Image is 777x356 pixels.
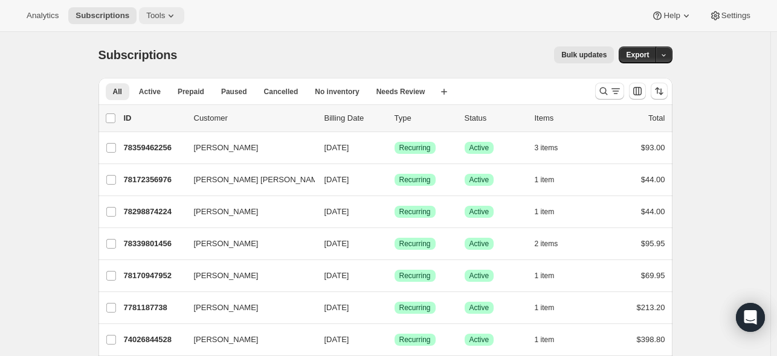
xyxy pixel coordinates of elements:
[194,142,259,154] span: [PERSON_NAME]
[324,112,385,124] p: Billing Date
[124,235,665,252] div: 78339801456[PERSON_NAME][DATE]SuccessRecurringSuccessActive2 items$95.95
[124,299,665,316] div: 7781187738[PERSON_NAME][DATE]SuccessRecurringSuccessActive1 item$213.20
[535,235,572,252] button: 2 items
[465,112,525,124] p: Status
[469,143,489,153] span: Active
[641,271,665,280] span: $69.95
[324,271,349,280] span: [DATE]
[535,303,555,313] span: 1 item
[651,83,668,100] button: Sort the results
[194,334,259,346] span: [PERSON_NAME]
[399,239,431,249] span: Recurring
[124,203,665,220] div: 78298874224[PERSON_NAME][DATE]SuccessRecurringSuccessActive1 item$44.00
[535,271,555,281] span: 1 item
[98,48,178,62] span: Subscriptions
[264,87,298,97] span: Cancelled
[324,207,349,216] span: [DATE]
[399,143,431,153] span: Recurring
[187,202,308,221] button: [PERSON_NAME]
[187,298,308,317] button: [PERSON_NAME]
[535,112,595,124] div: Items
[187,266,308,285] button: [PERSON_NAME]
[19,7,66,24] button: Analytics
[324,335,349,344] span: [DATE]
[641,239,665,248] span: $95.95
[124,334,184,346] p: 74026844528
[535,175,555,185] span: 1 item
[376,87,425,97] span: Needs Review
[641,175,665,184] span: $44.00
[637,303,665,312] span: $213.20
[469,303,489,313] span: Active
[124,171,665,188] div: 78172356976[PERSON_NAME] [PERSON_NAME][DATE]SuccessRecurringSuccessActive1 item$44.00
[399,335,431,345] span: Recurring
[187,330,308,349] button: [PERSON_NAME]
[629,83,646,100] button: Customize table column order and visibility
[399,303,431,313] span: Recurring
[124,112,665,124] div: IDCustomerBilling DateTypeStatusItemsTotal
[535,267,568,284] button: 1 item
[194,270,259,282] span: [PERSON_NAME]
[399,271,431,281] span: Recurring
[641,207,665,216] span: $44.00
[595,83,624,100] button: Search and filter results
[469,207,489,217] span: Active
[187,138,308,157] button: [PERSON_NAME]
[399,175,431,185] span: Recurring
[76,11,129,21] span: Subscriptions
[535,171,568,188] button: 1 item
[535,207,555,217] span: 1 item
[315,87,359,97] span: No inventory
[124,331,665,348] div: 74026844528[PERSON_NAME][DATE]SuccessRecurringSuccessActive1 item$398.80
[187,234,308,253] button: [PERSON_NAME]
[535,335,555,345] span: 1 item
[68,7,137,24] button: Subscriptions
[469,271,489,281] span: Active
[324,239,349,248] span: [DATE]
[124,267,665,284] div: 78170947952[PERSON_NAME][DATE]SuccessRecurringSuccessActive1 item$69.95
[124,112,184,124] p: ID
[663,11,680,21] span: Help
[124,174,184,186] p: 78172356976
[535,203,568,220] button: 1 item
[434,83,454,100] button: Create new view
[535,331,568,348] button: 1 item
[324,143,349,152] span: [DATE]
[535,143,558,153] span: 3 items
[124,302,184,314] p: 7781187738
[469,239,489,249] span: Active
[469,335,489,345] span: Active
[194,174,325,186] span: [PERSON_NAME] [PERSON_NAME]
[395,112,455,124] div: Type
[178,87,204,97] span: Prepaid
[554,46,614,63] button: Bulk updates
[124,142,184,154] p: 78359462256
[146,11,165,21] span: Tools
[535,239,558,249] span: 2 items
[124,139,665,156] div: 78359462256[PERSON_NAME][DATE]SuccessRecurringSuccessActive3 items$93.00
[535,299,568,316] button: 1 item
[139,87,161,97] span: Active
[324,303,349,312] span: [DATE]
[641,143,665,152] span: $93.00
[221,87,247,97] span: Paused
[324,175,349,184] span: [DATE]
[644,7,699,24] button: Help
[27,11,59,21] span: Analytics
[124,206,184,218] p: 78298874224
[619,46,656,63] button: Export
[469,175,489,185] span: Active
[637,335,665,344] span: $398.80
[648,112,665,124] p: Total
[626,50,649,60] span: Export
[113,87,122,97] span: All
[194,302,259,314] span: [PERSON_NAME]
[194,206,259,218] span: [PERSON_NAME]
[702,7,758,24] button: Settings
[561,50,607,60] span: Bulk updates
[721,11,750,21] span: Settings
[194,112,315,124] p: Customer
[535,139,572,156] button: 3 items
[399,207,431,217] span: Recurring
[124,270,184,282] p: 78170947952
